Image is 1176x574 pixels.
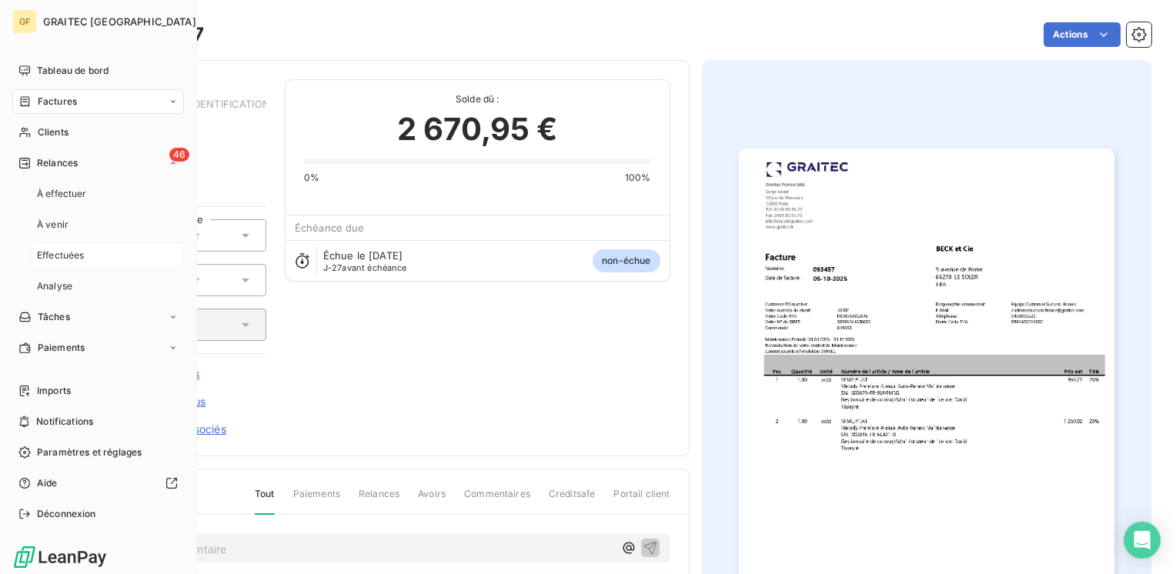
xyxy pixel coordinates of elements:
button: Actions [1044,22,1121,47]
span: non-échue [593,249,660,272]
span: Paiements [38,341,85,355]
span: Avoirs [418,487,446,513]
span: Imports [37,384,71,398]
span: Paiements [293,487,340,513]
span: 100% [625,171,651,185]
span: Relances [37,156,78,170]
span: Clients [38,125,68,139]
span: Aide [37,476,58,490]
span: J-27 [323,262,342,273]
div: GF [12,9,37,34]
span: Paramètres et réglages [37,446,142,459]
span: Commentaires [464,487,530,513]
a: Aide [12,471,184,496]
img: Logo LeanPay [12,545,108,569]
span: Tâches [38,310,70,324]
span: Notifications [36,415,93,429]
span: 2 670,95 € [397,106,558,152]
span: Creditsafe [549,487,596,513]
span: À effectuer [37,187,87,201]
span: Portail client [613,487,670,513]
span: À venir [37,218,68,232]
span: avant échéance [323,263,407,272]
span: GRAITEC [GEOGRAPHIC_DATA] [43,15,196,28]
div: Open Intercom Messenger [1124,522,1161,559]
span: Relances [359,487,399,513]
span: Tout [255,487,275,515]
span: 0% [304,171,319,185]
span: Tableau de bord [37,64,109,78]
span: Échue le [DATE] [323,249,403,262]
span: Factures [38,95,77,108]
span: Solde dû : [304,92,651,106]
span: Effectuées [37,249,85,262]
span: Échéance due [295,222,365,234]
span: Analyse [37,279,72,293]
span: 46 [169,148,189,162]
span: Déconnexion [37,507,96,521]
